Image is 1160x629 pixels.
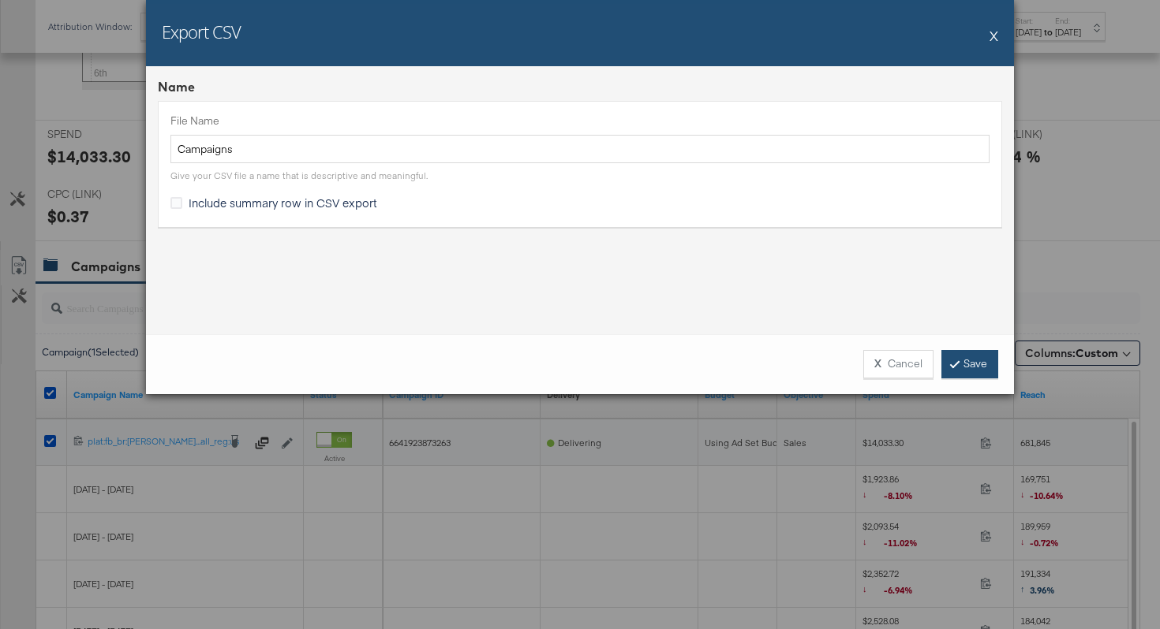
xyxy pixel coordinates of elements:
strong: X [874,356,881,371]
h2: Export CSV [162,20,241,43]
div: Give your CSV file a name that is descriptive and meaningful. [170,169,428,182]
button: X [990,20,998,51]
span: Include summary row in CSV export [189,195,377,210]
a: Save [941,350,998,378]
button: XCancel [863,350,934,378]
label: File Name [170,114,990,128]
div: Name [158,78,1002,96]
